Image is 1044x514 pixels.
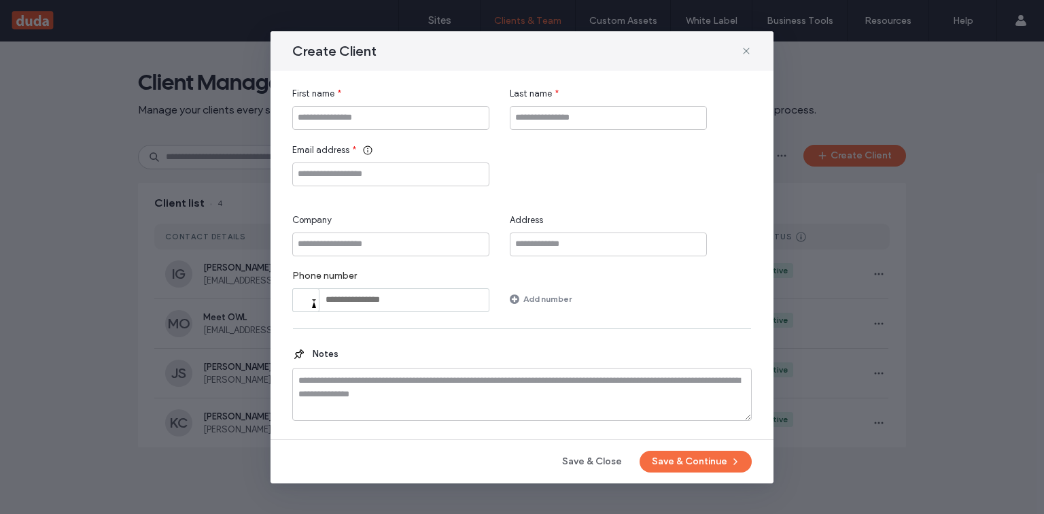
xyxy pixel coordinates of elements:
[292,233,489,256] input: Company
[292,213,332,227] span: Company
[550,451,634,473] button: Save & Close
[523,287,572,311] label: Add number
[510,87,552,101] span: Last name
[292,270,489,288] label: Phone number
[510,233,707,256] input: Address
[292,143,349,157] span: Email address
[292,106,489,130] input: First name
[640,451,752,473] button: Save & Continue
[31,10,58,22] span: Help
[510,213,543,227] span: Address
[292,87,334,101] span: First name
[292,42,377,60] span: Create Client
[292,162,489,186] input: Email address
[306,347,338,361] span: Notes
[510,106,707,130] input: Last name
